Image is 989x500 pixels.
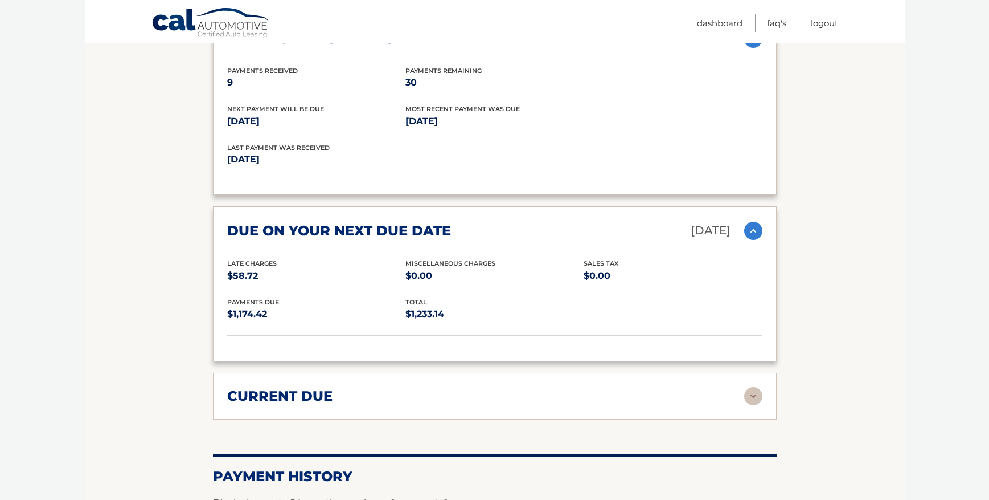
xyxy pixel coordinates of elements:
[227,388,333,405] h2: current due
[227,144,330,152] span: Last Payment was received
[811,14,838,32] a: Logout
[405,113,584,129] p: [DATE]
[744,222,762,240] img: accordion-active.svg
[213,468,777,485] h2: Payment History
[744,387,762,405] img: accordion-rest.svg
[227,67,298,75] span: Payments Received
[227,268,405,284] p: $58.72
[405,259,495,267] span: Miscellaneous Charges
[227,113,405,129] p: [DATE]
[227,306,405,322] p: $1,174.42
[405,75,584,91] p: 30
[227,105,324,113] span: Next Payment will be due
[405,298,427,306] span: total
[151,7,271,40] a: Cal Automotive
[227,259,277,267] span: Late Charges
[584,259,619,267] span: Sales Tax
[227,152,495,168] p: [DATE]
[405,67,482,75] span: Payments Remaining
[405,105,520,113] span: Most Recent Payment Was Due
[227,298,279,306] span: Payments Due
[691,221,731,241] p: [DATE]
[405,306,584,322] p: $1,233.14
[697,14,742,32] a: Dashboard
[767,14,786,32] a: FAQ's
[405,268,584,284] p: $0.00
[227,75,405,91] p: 9
[227,222,451,239] h2: due on your next due date
[584,268,762,284] p: $0.00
